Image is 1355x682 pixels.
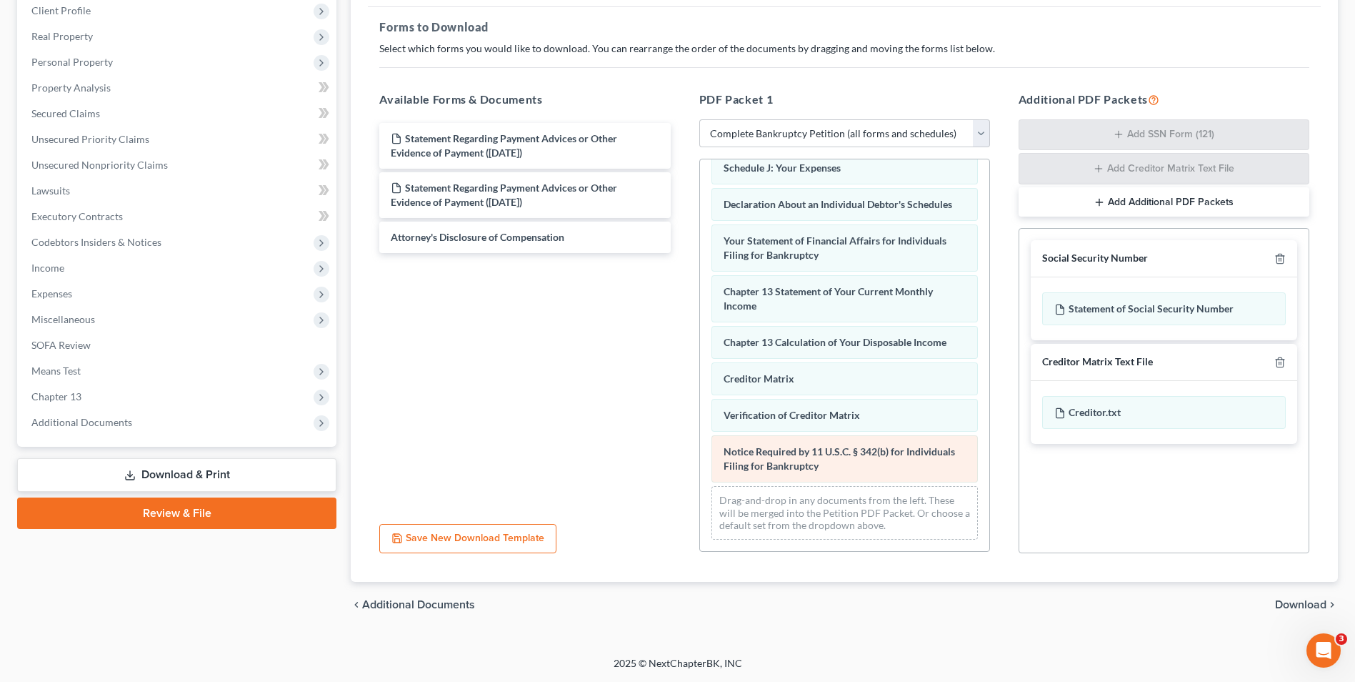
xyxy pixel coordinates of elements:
span: Miscellaneous [31,313,95,325]
span: Unsecured Nonpriority Claims [31,159,168,171]
span: Unsecured Priority Claims [31,133,149,145]
button: Download chevron_right [1275,599,1338,611]
a: SOFA Review [20,332,336,358]
span: Additional Documents [31,416,132,428]
span: Property Analysis [31,81,111,94]
span: Statement Regarding Payment Advices or Other Evidence of Payment ([DATE]) [391,182,617,208]
span: Attorney's Disclosure of Compensation [391,231,564,243]
span: Personal Property [31,56,113,68]
span: Lawsuits [31,184,70,197]
span: 3 [1336,633,1347,645]
span: Notice Required by 11 U.S.C. § 342(b) for Individuals Filing for Bankruptcy [724,445,955,472]
span: Schedule J: Your Expenses [724,162,841,174]
h5: Available Forms & Documents [379,91,670,108]
i: chevron_left [351,599,362,611]
iframe: Intercom live chat [1306,633,1341,668]
div: Creditor.txt [1042,396,1286,429]
a: Download & Print [17,458,336,492]
span: Executory Contracts [31,210,123,222]
span: Creditor Matrix [724,372,794,385]
span: Your Statement of Financial Affairs for Individuals Filing for Bankruptcy [724,234,946,261]
button: Add Additional PDF Packets [1019,187,1309,217]
span: Expenses [31,287,72,300]
div: Creditor Matrix Text File [1042,355,1153,369]
span: Verification of Creditor Matrix [724,409,860,421]
a: Property Analysis [20,75,336,101]
h5: Additional PDF Packets [1019,91,1309,108]
span: Chapter 13 Statement of Your Current Monthly Income [724,285,933,312]
div: Drag-and-drop in any documents from the left. These will be merged into the Petition PDF Packet. ... [711,486,978,540]
span: Statement Regarding Payment Advices or Other Evidence of Payment ([DATE]) [391,132,617,159]
h5: PDF Packet 1 [699,91,990,108]
span: Client Profile [31,4,91,16]
i: chevron_right [1326,599,1338,611]
a: Unsecured Priority Claims [20,127,336,152]
a: chevron_left Additional Documents [351,599,475,611]
a: Review & File [17,498,336,529]
span: Chapter 13 [31,390,81,402]
button: Add SSN Form (121) [1019,119,1309,151]
p: Select which forms you would like to download. You can rearrange the order of the documents by dr... [379,41,1309,56]
span: Declaration About an Individual Debtor's Schedules [724,198,952,210]
div: Social Security Number [1042,252,1148,265]
span: Means Test [31,365,81,377]
a: Secured Claims [20,101,336,127]
button: Add Creditor Matrix Text File [1019,153,1309,184]
span: Secured Claims [31,107,100,119]
span: Income [31,262,64,274]
span: Chapter 13 Calculation of Your Disposable Income [724,336,946,348]
a: Lawsuits [20,178,336,204]
span: Additional Documents [362,599,475,611]
span: Download [1275,599,1326,611]
span: SOFA Review [31,339,91,351]
span: Real Property [31,30,93,42]
a: Unsecured Nonpriority Claims [20,152,336,178]
button: Save New Download Template [379,524,556,554]
div: Statement of Social Security Number [1042,292,1286,325]
a: Executory Contracts [20,204,336,229]
div: 2025 © NextChapterBK, INC [271,656,1085,682]
h5: Forms to Download [379,19,1309,36]
span: Codebtors Insiders & Notices [31,236,161,248]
